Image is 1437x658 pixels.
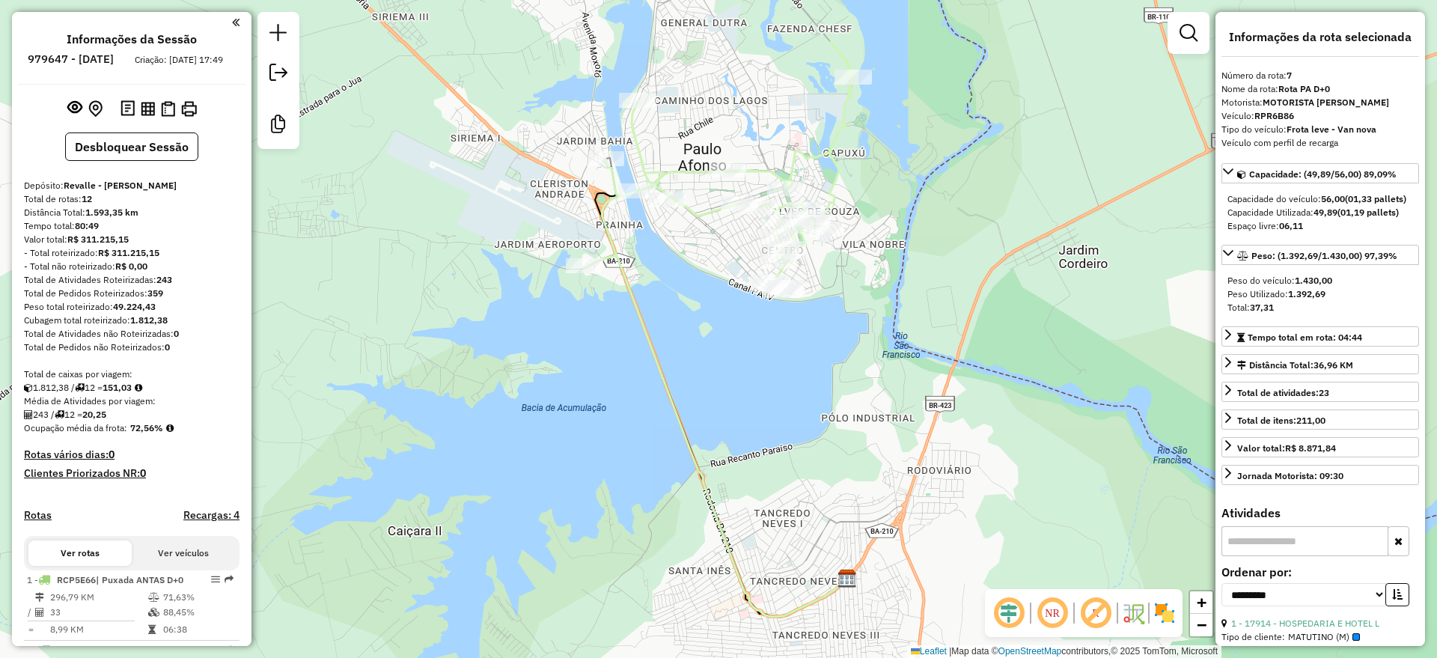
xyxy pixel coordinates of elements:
[211,575,220,584] em: Opções
[1251,250,1397,261] span: Peso: (1.392,69/1.430,00) 97,39%
[75,220,99,231] strong: 80:49
[1249,168,1397,180] span: Capacidade: (49,89/56,00) 89,09%
[911,646,947,657] a: Leaflet
[1237,442,1336,455] div: Valor total:
[1231,618,1379,629] a: 1 - 17914 - HOSPEDARIA E HOTEL L
[24,509,52,522] h4: Rotas
[1287,70,1292,81] strong: 7
[24,233,239,246] div: Valor total:
[1221,630,1419,644] div: Tipo de cliente:
[1227,275,1332,286] span: Peso do veículo:
[1221,96,1419,109] div: Motorista:
[1190,614,1212,636] a: Zoom out
[1296,415,1325,426] strong: 211,00
[57,645,97,656] span: RCP0A43
[1321,193,1345,204] strong: 56,00
[27,645,184,656] span: 2 -
[1285,442,1336,454] strong: R$ 8.871,84
[1221,506,1419,520] h4: Atividades
[1221,109,1419,123] div: Veículo:
[1287,124,1376,135] strong: Frota leve - Van nova
[1197,615,1206,634] span: −
[35,608,44,617] i: Total de Atividades
[1078,595,1114,631] span: Exibir rótulo
[82,409,106,420] strong: 20,25
[130,314,168,326] strong: 1.812,38
[75,383,85,392] i: Total de rotas
[1279,220,1303,231] strong: 06,11
[1221,69,1419,82] div: Número da rota:
[1237,469,1343,483] div: Jornada Motorista: 09:30
[156,274,172,285] strong: 243
[1153,601,1177,625] img: Exibir/Ocultar setores
[1337,207,1399,218] strong: (01,19 pallets)
[183,509,239,522] h4: Recargas: 4
[24,467,239,480] h4: Clientes Priorizados NR:
[24,219,239,233] div: Tempo total:
[49,605,147,620] td: 33
[49,590,147,605] td: 296,79 KM
[82,193,92,204] strong: 12
[140,466,146,480] strong: 0
[174,328,179,339] strong: 0
[1227,206,1413,219] div: Capacidade Utilizada:
[24,422,127,433] span: Ocupação média da frota:
[225,575,234,584] em: Rota exportada
[85,97,106,121] button: Centralizar mapa no depósito ou ponto de apoio
[28,540,132,566] button: Ver rotas
[1314,359,1353,371] span: 36,96 KM
[1221,245,1419,265] a: Peso: (1.392,69/1.430,00) 97,39%
[225,645,234,654] em: Rota exportada
[1221,437,1419,457] a: Valor total:R$ 8.871,84
[263,58,293,91] a: Exportar sessão
[1227,287,1413,301] div: Peso Utilizado:
[28,52,114,66] h6: 979647 - [DATE]
[24,368,239,381] div: Total de caixas por viagem:
[1237,414,1325,427] div: Total de itens:
[1221,409,1419,430] a: Total de itens:211,00
[1221,354,1419,374] a: Distância Total:36,96 KM
[1295,275,1332,286] strong: 1.430,00
[97,645,184,656] span: | Puxada ANTAS D+0
[148,625,156,634] i: Tempo total em rota
[1221,123,1419,136] div: Tipo do veículo:
[1221,30,1419,44] h4: Informações da rota selecionada
[1288,288,1325,299] strong: 1.392,69
[24,381,239,395] div: 1.812,38 / 12 =
[135,383,142,392] i: Meta Caixas/viagem: 1,00 Diferença: 150,03
[838,569,857,588] img: Revalle - Paulo Afonso
[998,646,1062,657] a: OpenStreetMap
[98,247,159,258] strong: R$ 311.215,15
[907,645,1221,658] div: Map data © contributors,© 2025 TomTom, Microsoft
[1190,591,1212,614] a: Zoom in
[113,301,156,312] strong: 49.224,43
[1314,207,1337,218] strong: 49,89
[27,605,34,620] td: /
[96,574,183,585] span: | Puxada ANTAS D+0
[165,341,170,353] strong: 0
[57,574,96,585] span: RCP5E66
[67,234,129,245] strong: R$ 311.215,15
[147,287,163,299] strong: 359
[1237,359,1353,372] div: Distância Total:
[64,180,177,191] strong: Revalle - [PERSON_NAME]
[1221,563,1419,581] label: Ordenar por:
[1250,302,1274,313] strong: 37,31
[24,410,33,419] i: Total de Atividades
[118,97,138,121] button: Logs desbloquear sessão
[1221,326,1419,347] a: Tempo total em rota: 04:44
[1385,583,1409,606] button: Ordem crescente
[55,410,64,419] i: Total de rotas
[1263,97,1389,108] strong: MOTORISTA [PERSON_NAME]
[158,98,178,120] button: Visualizar Romaneio
[24,395,239,408] div: Média de Atividades por viagem:
[1121,601,1145,625] img: Fluxo de ruas
[1221,186,1419,239] div: Capacidade: (49,89/56,00) 89,09%
[132,540,235,566] button: Ver veículos
[1288,630,1360,644] span: MATUTINO (M)
[1319,387,1329,398] strong: 23
[1248,332,1362,343] span: Tempo total em rota: 04:44
[49,622,147,637] td: 8,99 KM
[24,273,239,287] div: Total de Atividades Roteirizadas:
[232,13,239,31] a: Clique aqui para minimizar o painel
